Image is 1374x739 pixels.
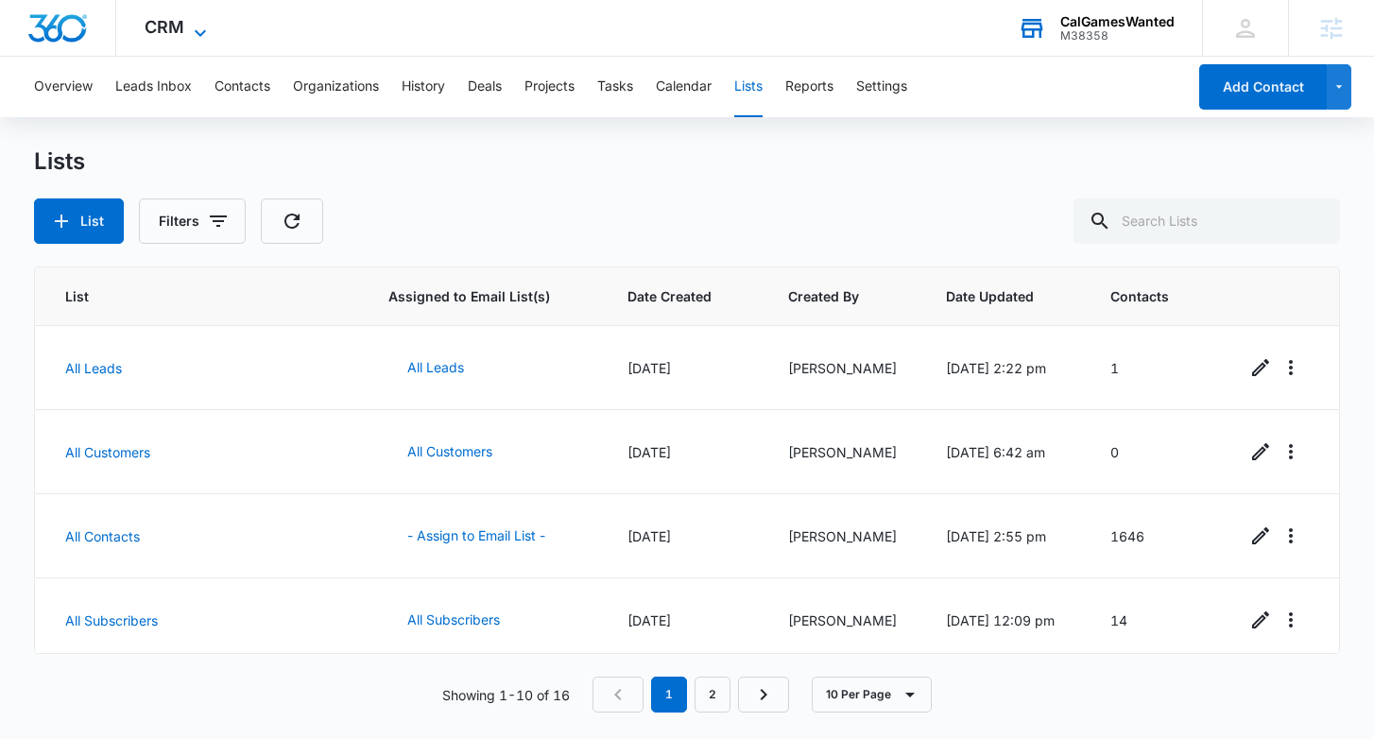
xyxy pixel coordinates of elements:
[1088,494,1222,578] td: 1646
[597,57,633,117] button: Tasks
[856,57,907,117] button: Settings
[402,57,445,117] button: History
[1110,286,1172,306] span: Contacts
[946,526,1065,546] div: [DATE] 2:55 pm
[65,528,140,544] a: All Contacts
[388,597,519,643] button: All Subscribers
[593,677,789,713] nav: Pagination
[765,410,923,494] td: [PERSON_NAME]
[388,513,564,559] button: - Assign to Email List -
[734,57,763,117] button: Lists
[651,677,687,713] em: 1
[1245,521,1276,551] a: Edit
[442,685,570,705] p: Showing 1-10 of 16
[139,198,246,244] button: Filters
[946,286,1038,306] span: Date Updated
[946,610,1065,630] div: [DATE] 12:09 pm
[1276,437,1306,467] button: Overflow Menu
[765,578,923,662] td: [PERSON_NAME]
[1088,326,1222,410] td: 1
[1073,198,1340,244] input: Search Lists
[788,286,873,306] span: Created By
[627,442,743,462] div: [DATE]
[34,198,124,244] button: List
[695,677,730,713] a: Page 2
[1060,29,1175,43] div: account id
[1276,521,1306,551] button: Overflow Menu
[468,57,502,117] button: Deals
[215,57,270,117] button: Contacts
[812,677,932,713] button: 10 Per Page
[145,17,184,37] span: CRM
[1088,578,1222,662] td: 14
[1245,605,1276,635] a: Edit
[627,526,743,546] div: [DATE]
[1245,437,1276,467] a: Edit
[65,612,158,628] a: All Subscribers
[765,326,923,410] td: [PERSON_NAME]
[1060,14,1175,29] div: account name
[388,345,483,390] button: All Leads
[65,360,122,376] a: All Leads
[946,442,1065,462] div: [DATE] 6:42 am
[388,286,556,306] span: Assigned to Email List(s)
[34,147,85,176] h1: Lists
[627,610,743,630] div: [DATE]
[656,57,712,117] button: Calendar
[627,286,715,306] span: Date Created
[293,57,379,117] button: Organizations
[1276,352,1306,383] button: Overflow Menu
[1088,410,1222,494] td: 0
[65,286,315,306] span: List
[738,677,789,713] a: Next Page
[1245,352,1276,383] a: Edit
[765,494,923,578] td: [PERSON_NAME]
[34,57,93,117] button: Overview
[388,429,511,474] button: All Customers
[627,358,743,378] div: [DATE]
[946,358,1065,378] div: [DATE] 2:22 pm
[115,57,192,117] button: Leads Inbox
[65,444,150,460] a: All Customers
[524,57,575,117] button: Projects
[785,57,833,117] button: Reports
[1199,64,1327,110] button: Add Contact
[1276,605,1306,635] button: Overflow Menu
